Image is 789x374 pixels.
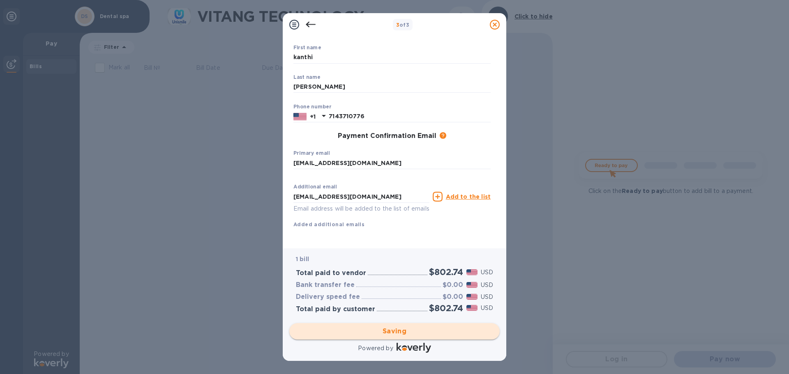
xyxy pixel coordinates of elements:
[293,190,429,203] input: Enter additional email
[466,282,478,288] img: USD
[310,112,316,121] p: +1
[396,22,410,28] b: of 3
[296,281,355,289] h3: Bank transfer fee
[481,281,493,289] p: USD
[296,256,309,262] b: 1 bill
[293,157,491,169] input: Enter your primary email
[293,112,307,121] img: US
[481,293,493,301] p: USD
[466,269,478,275] img: USD
[429,267,463,277] h2: $802.74
[481,268,493,277] p: USD
[338,132,436,140] h3: Payment Confirmation Email
[446,193,491,200] u: Add to the list
[293,151,330,156] label: Primary email
[296,305,375,313] h3: Total paid by customer
[293,46,321,50] label: First name
[293,81,491,93] input: Enter your last name
[293,51,491,64] input: Enter your first name
[397,343,431,353] img: Logo
[466,294,478,300] img: USD
[358,344,393,353] p: Powered by
[293,221,365,227] b: Added additional emails
[481,304,493,312] p: USD
[293,104,331,109] label: Phone number
[443,293,463,301] h3: $0.00
[429,303,463,313] h2: $802.74
[293,75,321,80] label: Last name
[466,305,478,311] img: USD
[329,110,491,123] input: Enter your phone number
[296,293,360,301] h3: Delivery speed fee
[293,185,337,190] label: Additional email
[396,22,399,28] span: 3
[443,281,463,289] h3: $0.00
[293,204,429,213] p: Email address will be added to the list of emails
[296,269,366,277] h3: Total paid to vendor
